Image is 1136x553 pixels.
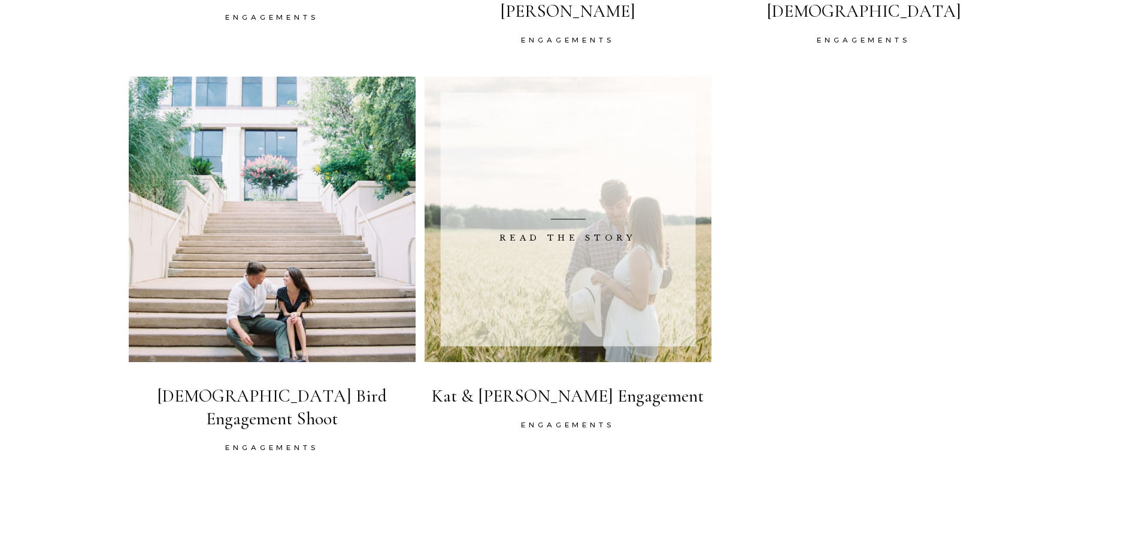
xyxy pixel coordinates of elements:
h2: Kat & [PERSON_NAME] Engagement [425,385,711,408]
a: a couple sits on the stairs looking at each other during their engagement session, this image is ... [124,72,420,479]
h4: ENGAGEMENTS [425,32,711,50]
h4: ENGAGEMENTS [129,9,416,27]
h4: ENGAGEMENTS [720,32,1007,50]
span: READ THE STORY [499,233,636,243]
h2: [DEMOGRAPHIC_DATA] Bird Engagement Shoot [129,385,416,431]
h4: ENGAGEMENTS [425,417,711,434]
a: Kat holds Dillion's Cowboy hat while they stand in the wheat field READ THE STORY Kat & [PERSON_N... [420,72,716,479]
img: a couple sits on the stairs looking at each other during their engagement session, this image is ... [129,77,416,363]
h4: ENGAGEMENTS [129,439,416,457]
